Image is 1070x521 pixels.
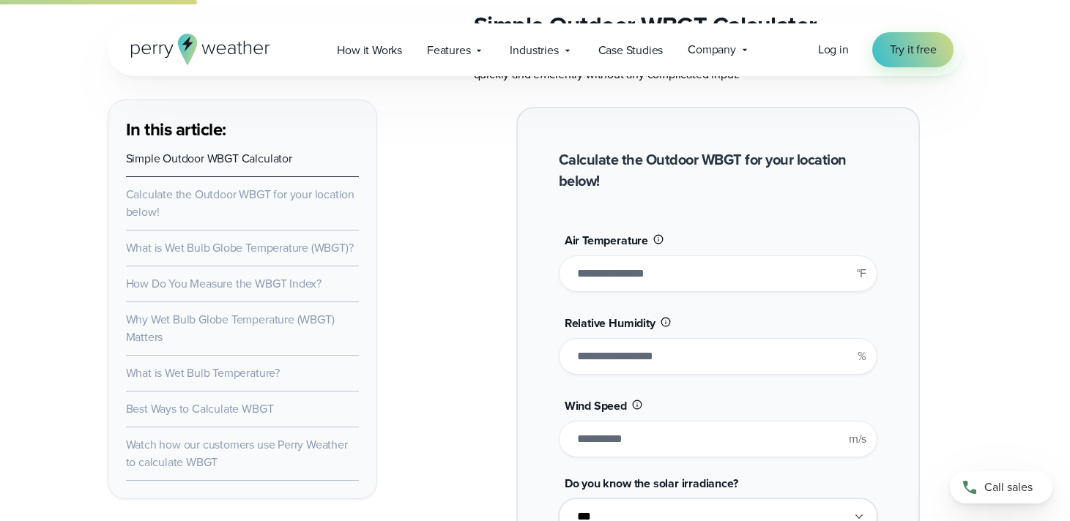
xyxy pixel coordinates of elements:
[126,239,354,256] a: What is Wet Bulb Globe Temperature (WBGT)?
[872,32,954,67] a: Try it free
[474,10,963,40] h2: Simple Outdoor WBGT Calculator
[126,436,348,471] a: Watch how our customers use Perry Weather to calculate WBGT
[559,149,877,192] h2: Calculate the Outdoor WBGT for your location below!
[126,118,359,141] h3: In this article:
[565,397,627,414] span: Wind Speed
[565,475,738,492] span: Do you know the solar irradiance?
[126,186,355,220] a: Calculate the Outdoor WBGT for your location below!
[586,35,676,65] a: Case Studies
[818,41,849,58] span: Log in
[598,42,664,59] span: Case Studies
[565,315,655,331] span: Relative Humidity
[126,364,280,381] a: What is Wet Bulb Temperature?
[337,42,402,59] span: How it Works
[890,41,937,59] span: Try it free
[818,41,849,59] a: Log in
[126,311,335,345] a: Why Wet Bulb Globe Temperature (WBGT) Matters
[324,35,415,65] a: How it Works
[126,400,274,417] a: Best Ways to Calculate WBGT
[565,232,648,249] span: Air Temperature
[427,42,470,59] span: Features
[688,41,736,59] span: Company
[510,42,558,59] span: Industries
[126,150,292,167] a: Simple Outdoor WBGT Calculator
[950,471,1052,503] a: Call sales
[126,275,322,292] a: How Do You Measure the WBGT Index?
[984,479,1033,496] span: Call sales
